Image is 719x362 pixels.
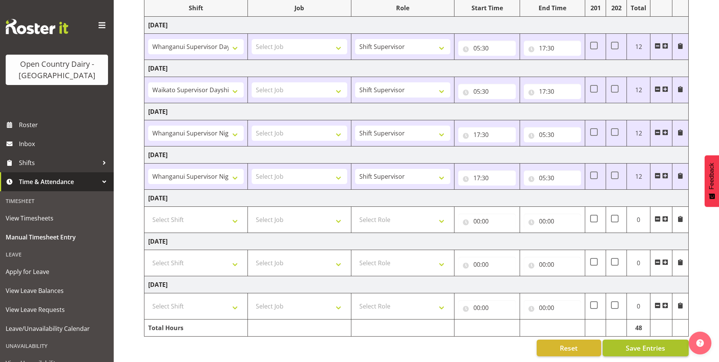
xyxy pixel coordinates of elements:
[610,3,623,13] div: 202
[6,285,108,296] span: View Leave Balances
[708,163,715,189] span: Feedback
[2,319,112,338] a: Leave/Unavailability Calendar
[19,119,110,131] span: Roster
[355,3,451,13] div: Role
[524,257,581,272] input: Click to select...
[6,231,108,243] span: Manual Timesheet Entry
[458,214,515,229] input: Click to select...
[2,228,112,247] a: Manual Timesheet Entry
[524,41,581,56] input: Click to select...
[458,300,515,315] input: Click to select...
[144,17,689,34] td: [DATE]
[6,304,108,315] span: View Leave Requests
[589,3,602,13] div: 201
[627,77,650,103] td: 12
[705,155,719,207] button: Feedback - Show survey
[144,233,689,250] td: [DATE]
[6,323,108,334] span: Leave/Unavailability Calendar
[458,127,515,142] input: Click to select...
[627,293,650,320] td: 0
[144,103,689,120] td: [DATE]
[2,281,112,300] a: View Leave Balances
[603,340,689,356] button: Save Entries
[2,262,112,281] a: Apply for Leave
[2,247,112,262] div: Leave
[6,19,68,34] img: Rosterit website logo
[627,207,650,233] td: 0
[19,176,99,187] span: Time & Attendance
[627,164,650,190] td: 12
[627,120,650,146] td: 12
[627,250,650,276] td: 0
[524,214,581,229] input: Click to select...
[627,320,650,337] td: 48
[19,157,99,168] span: Shifts
[2,193,112,209] div: Timesheet
[144,276,689,293] td: [DATE]
[524,170,581,186] input: Click to select...
[144,146,689,164] td: [DATE]
[524,300,581,315] input: Click to select...
[524,127,581,142] input: Click to select...
[458,84,515,99] input: Click to select...
[631,3,646,13] div: Total
[2,209,112,228] a: View Timesheets
[252,3,347,13] div: Job
[458,170,515,186] input: Click to select...
[6,212,108,224] span: View Timesheets
[6,266,108,277] span: Apply for Leave
[13,58,100,81] div: Open Country Dairy - [GEOGRAPHIC_DATA]
[144,320,248,337] td: Total Hours
[537,340,601,356] button: Reset
[458,41,515,56] input: Click to select...
[458,257,515,272] input: Click to select...
[144,190,689,207] td: [DATE]
[696,339,704,347] img: help-xxl-2.png
[560,343,578,353] span: Reset
[626,343,665,353] span: Save Entries
[627,34,650,60] td: 12
[524,84,581,99] input: Click to select...
[524,3,581,13] div: End Time
[458,3,515,13] div: Start Time
[2,300,112,319] a: View Leave Requests
[148,3,244,13] div: Shift
[2,338,112,354] div: Unavailability
[144,60,689,77] td: [DATE]
[19,138,110,150] span: Inbox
